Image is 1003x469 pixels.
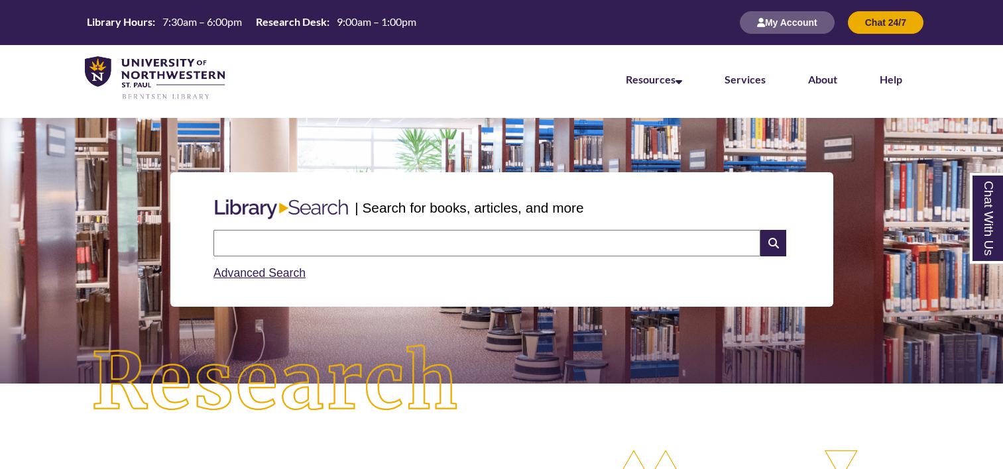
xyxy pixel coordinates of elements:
[337,15,416,28] span: 9:00am – 1:00pm
[626,73,682,85] a: Resources
[880,73,902,85] a: Help
[251,15,331,29] th: Research Desk:
[355,197,583,218] p: | Search for books, articles, and more
[82,15,422,30] a: Hours Today
[82,15,157,29] th: Library Hours:
[85,56,225,101] img: UNWSP Library Logo
[848,17,923,28] a: Chat 24/7
[208,194,355,225] img: Libary Search
[740,11,835,34] button: My Account
[725,73,766,85] a: Services
[848,11,923,34] button: Chat 24/7
[740,17,835,28] a: My Account
[82,15,422,29] table: Hours Today
[213,266,306,280] a: Advanced Search
[50,304,502,461] img: Research
[162,15,242,28] span: 7:30am – 6:00pm
[808,73,837,85] a: About
[760,230,786,256] i: Search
